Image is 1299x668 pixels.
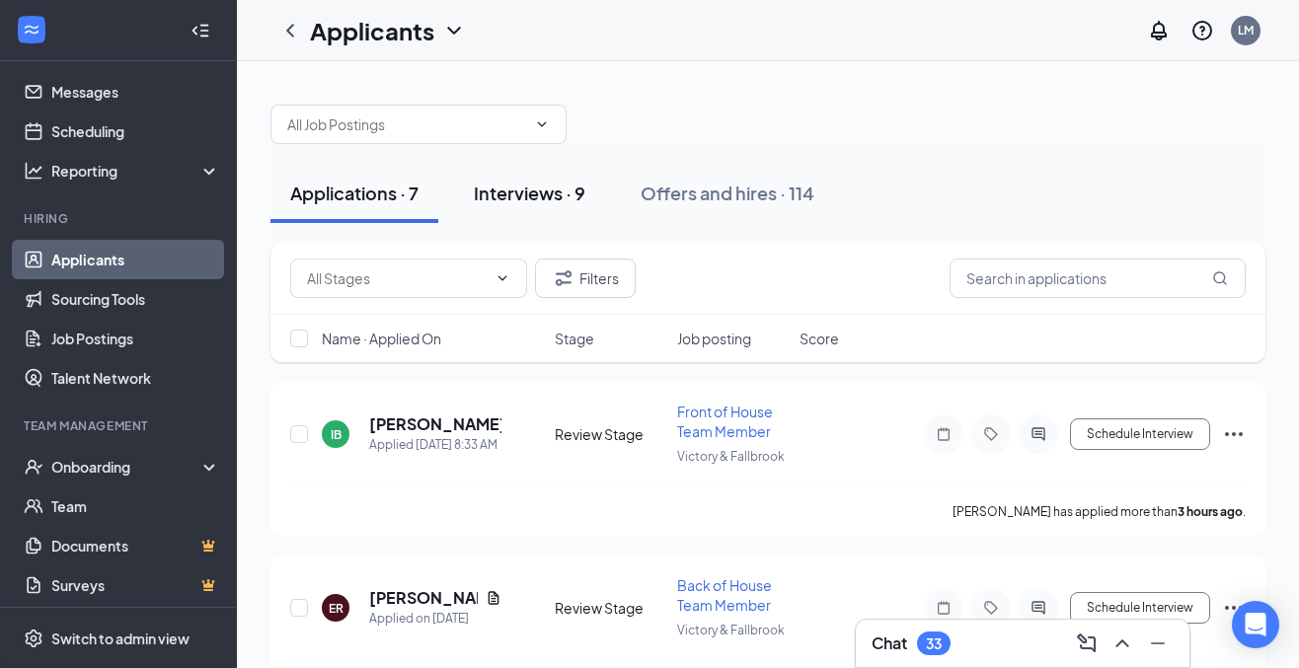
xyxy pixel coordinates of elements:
div: Onboarding [51,457,203,477]
a: Messages [51,72,220,111]
span: Victory & Fallbrook [677,449,785,464]
svg: QuestionInfo [1190,19,1214,42]
span: Score [800,329,839,348]
button: ComposeMessage [1071,628,1103,659]
input: All Stages [307,267,487,289]
svg: ChevronDown [495,270,510,286]
div: Hiring [24,210,216,227]
svg: Note [932,600,955,616]
svg: MagnifyingGlass [1212,270,1228,286]
a: Talent Network [51,358,220,398]
span: Name · Applied On [322,329,441,348]
svg: ChevronDown [534,116,550,132]
div: 33 [926,635,942,652]
span: Front of House Team Member [677,403,773,440]
svg: Tag [979,426,1003,442]
div: Open Intercom Messenger [1232,601,1279,648]
div: LM [1238,22,1254,38]
span: Stage [555,329,594,348]
button: Filter Filters [535,259,636,298]
svg: ChevronDown [442,19,466,42]
svg: Collapse [191,21,210,40]
a: Job Postings [51,319,220,358]
svg: Analysis [24,161,43,181]
svg: ComposeMessage [1075,631,1099,655]
a: SurveysCrown [51,565,220,605]
button: Schedule Interview [1070,418,1210,450]
svg: Tag [979,600,1003,616]
h1: Applicants [310,14,434,47]
div: Applications · 7 [290,181,419,205]
svg: Note [932,426,955,442]
div: Reporting [51,161,221,181]
div: Review Stage [555,424,665,444]
svg: ActiveChat [1027,426,1050,442]
p: [PERSON_NAME] has applied more than . [953,503,1246,520]
input: Search in applications [950,259,1246,298]
svg: Minimize [1146,631,1170,655]
span: Back of House Team Member [677,576,772,614]
div: Applied on [DATE] [369,609,501,629]
svg: Ellipses [1222,422,1246,446]
svg: ChevronLeft [278,19,302,42]
svg: WorkstreamLogo [22,20,41,39]
input: All Job Postings [287,113,526,135]
div: Switch to admin view [51,629,190,648]
div: Applied [DATE] 8:33 AM [369,435,501,455]
h5: [PERSON_NAME] [369,413,501,435]
b: 3 hours ago [1178,504,1243,519]
h5: [PERSON_NAME] [369,587,478,609]
svg: Notifications [1147,19,1171,42]
div: Team Management [24,417,216,434]
a: Sourcing Tools [51,279,220,319]
a: Team [51,486,220,526]
div: Interviews · 9 [474,181,585,205]
svg: Ellipses [1222,596,1246,620]
div: IB [331,426,342,443]
span: Job posting [677,329,751,348]
div: Review Stage [555,598,665,618]
button: Minimize [1142,628,1174,659]
a: Scheduling [51,111,220,151]
svg: Filter [552,266,575,290]
button: Schedule Interview [1070,592,1210,624]
button: ChevronUp [1107,628,1138,659]
div: ER [329,600,344,617]
svg: ChevronUp [1110,631,1134,655]
svg: ActiveChat [1027,600,1050,616]
span: Victory & Fallbrook [677,623,785,637]
div: Offers and hires · 114 [641,181,814,205]
a: Applicants [51,240,220,279]
a: DocumentsCrown [51,526,220,565]
svg: Settings [24,629,43,648]
svg: UserCheck [24,457,43,477]
h3: Chat [872,632,907,654]
svg: Document [486,590,501,606]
